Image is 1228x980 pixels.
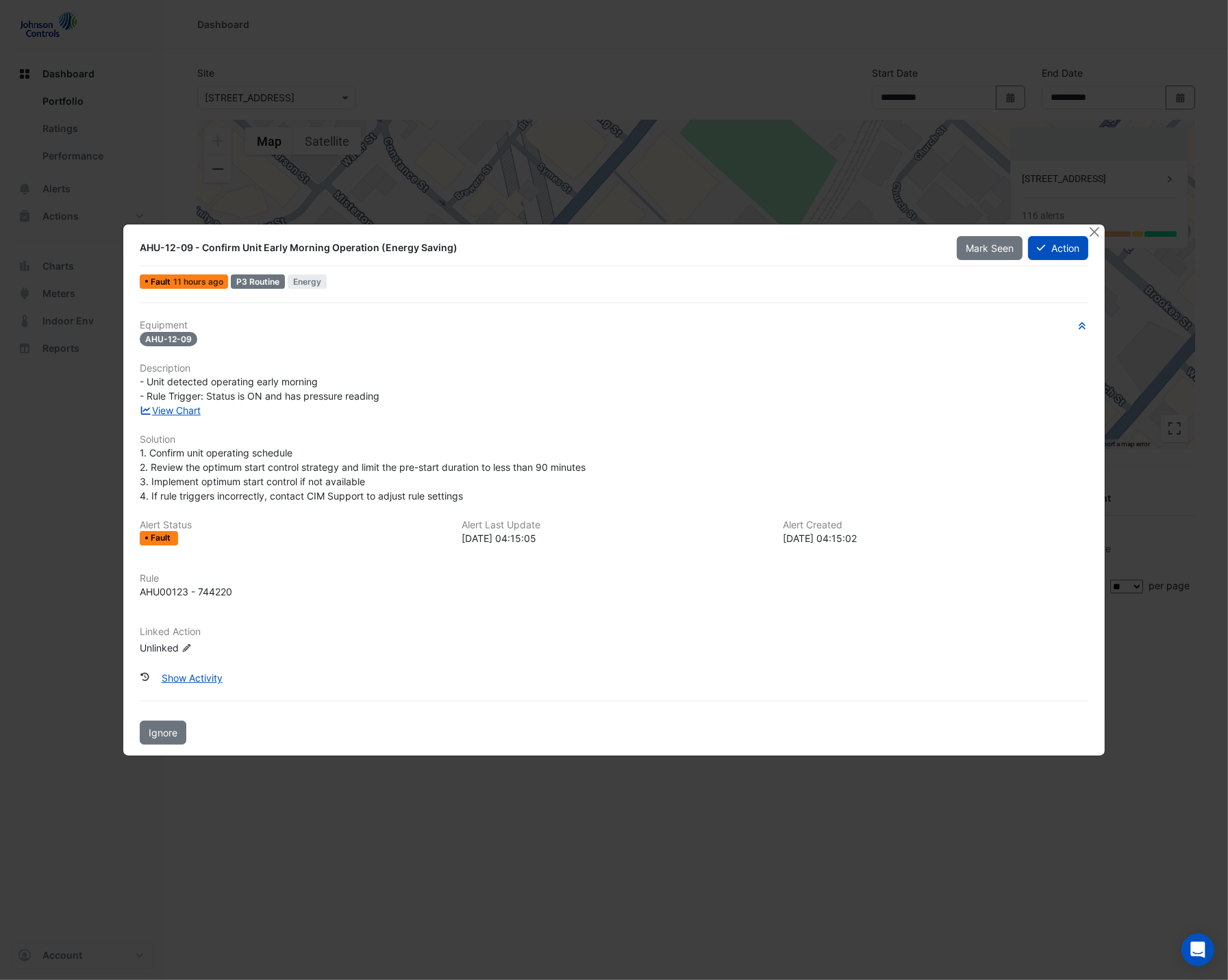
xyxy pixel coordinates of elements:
[140,573,1088,584] h6: Rule
[957,236,1023,260] button: Mark Seen
[140,447,586,502] span: 1. Confirm unit operating schedule 2. Review the optimum start control strategy and limit the pre...
[288,274,327,289] span: Energy
[140,320,1088,331] h6: Equipment
[153,666,231,690] button: Show Activity
[140,376,379,402] span: - Unit detected operating early morning - Rule Trigger: Status is ON and has pressure reading
[966,242,1014,254] span: Mark Seen
[231,274,285,289] div: P3 Routine
[1088,224,1102,239] button: Close
[462,519,766,531] h6: Alert Last Update
[140,241,940,255] div: AHU-12-09 - Confirm Unit Early Morning Operation (Energy Saving)
[140,584,232,599] div: AHU00123 - 744220
[181,643,192,653] fa-icon: Edit Linked Action
[1181,933,1214,966] div: Open Intercom Messenger
[783,519,1088,531] h6: Alert Created
[149,727,177,738] span: Ignore
[140,626,1088,638] h6: Linked Action
[140,434,1088,446] h6: Solution
[783,531,1088,545] div: [DATE] 04:15:02
[462,531,766,545] div: [DATE] 04:15:05
[140,404,201,416] a: View Chart
[140,640,304,654] div: Unlinked
[1028,236,1088,260] button: Action
[151,278,173,286] span: Fault
[173,276,223,287] span: Mon 08-Sep-2025 04:15 AEST
[151,534,173,542] span: Fault
[140,332,197,346] span: AHU-12-09
[140,721,186,745] button: Ignore
[140,363,1088,374] h6: Description
[140,519,444,531] h6: Alert Status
